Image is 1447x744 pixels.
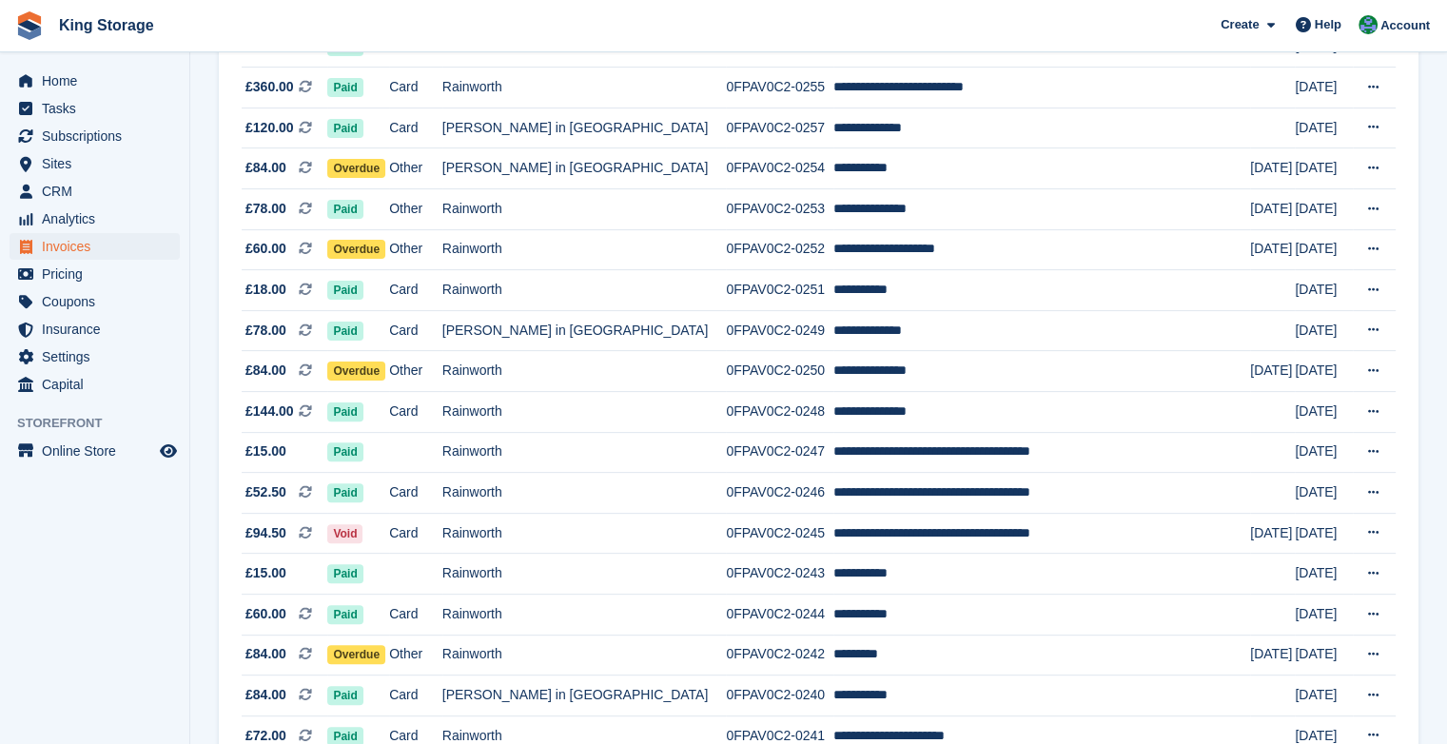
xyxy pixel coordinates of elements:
td: Other [389,351,442,392]
td: Other [389,189,442,230]
span: Paid [327,564,362,583]
td: 0FPAV0C2-0240 [726,675,833,716]
img: stora-icon-8386f47178a22dfd0bd8f6a31ec36ba5ce8667c1dd55bd0f319d3a0aa187defe.svg [15,11,44,40]
td: [DATE] [1295,635,1353,675]
span: £84.00 [245,644,286,664]
td: Card [389,473,442,514]
span: £60.00 [245,239,286,259]
td: Card [389,270,442,311]
a: menu [10,150,180,177]
span: £78.00 [245,199,286,219]
td: 0FPAV0C2-0251 [726,270,833,311]
td: Card [389,108,442,148]
span: £18.00 [245,280,286,300]
span: Home [42,68,156,94]
a: menu [10,178,180,205]
span: £120.00 [245,118,294,138]
td: 0FPAV0C2-0247 [726,432,833,473]
span: Paid [327,78,362,97]
span: Capital [42,371,156,398]
td: 0FPAV0C2-0249 [726,310,833,351]
td: [DATE] [1250,351,1295,392]
td: [PERSON_NAME] in [GEOGRAPHIC_DATA] [442,310,727,351]
td: Other [389,229,442,270]
span: £84.00 [245,685,286,705]
td: [DATE] [1295,148,1353,189]
td: 0FPAV0C2-0245 [726,513,833,554]
td: [DATE] [1295,594,1353,635]
td: Other [389,635,442,675]
td: [DATE] [1295,351,1353,392]
td: [DATE] [1295,392,1353,433]
td: [PERSON_NAME] in [GEOGRAPHIC_DATA] [442,148,727,189]
td: [PERSON_NAME] in [GEOGRAPHIC_DATA] [442,675,727,716]
img: John King [1359,15,1378,34]
td: Card [389,68,442,108]
td: Rainworth [442,513,727,554]
td: [DATE] [1250,229,1295,270]
td: [DATE] [1250,148,1295,189]
span: Paid [327,322,362,341]
td: Rainworth [442,351,727,392]
td: 0FPAV0C2-0243 [726,554,833,595]
td: Rainworth [442,392,727,433]
td: 0FPAV0C2-0250 [726,351,833,392]
span: Online Store [42,438,156,464]
a: menu [10,68,180,94]
td: [DATE] [1295,310,1353,351]
span: Coupons [42,288,156,315]
td: Card [389,310,442,351]
span: £60.00 [245,604,286,624]
span: Invoices [42,233,156,260]
td: Card [389,594,442,635]
td: Rainworth [442,68,727,108]
span: £15.00 [245,441,286,461]
td: Card [389,392,442,433]
td: [PERSON_NAME] in [GEOGRAPHIC_DATA] [442,108,727,148]
a: menu [10,206,180,232]
span: £78.00 [245,321,286,341]
a: menu [10,261,180,287]
span: Paid [327,686,362,705]
span: Settings [42,343,156,370]
td: [DATE] [1295,554,1353,595]
span: Create [1221,15,1259,34]
span: Help [1315,15,1341,34]
td: [DATE] [1295,675,1353,716]
td: [DATE] [1250,513,1295,554]
span: Overdue [327,645,385,664]
td: Card [389,513,442,554]
td: 0FPAV0C2-0255 [726,68,833,108]
span: Void [327,524,362,543]
td: Rainworth [442,554,727,595]
span: £84.00 [245,361,286,381]
td: 0FPAV0C2-0254 [726,148,833,189]
td: Rainworth [442,473,727,514]
a: menu [10,95,180,122]
a: menu [10,288,180,315]
td: 0FPAV0C2-0257 [726,108,833,148]
span: Paid [327,200,362,219]
span: Account [1380,16,1430,35]
span: Overdue [327,159,385,178]
span: Analytics [42,206,156,232]
span: Overdue [327,362,385,381]
span: Sites [42,150,156,177]
td: Rainworth [442,229,727,270]
td: 0FPAV0C2-0246 [726,473,833,514]
td: [DATE] [1250,635,1295,675]
span: CRM [42,178,156,205]
span: Insurance [42,316,156,343]
td: [DATE] [1295,229,1353,270]
span: Paid [327,119,362,138]
td: [DATE] [1295,432,1353,473]
a: King Storage [51,10,162,41]
td: 0FPAV0C2-0253 [726,189,833,230]
td: [DATE] [1295,68,1353,108]
span: Overdue [327,240,385,259]
span: Pricing [42,261,156,287]
span: Tasks [42,95,156,122]
a: menu [10,233,180,260]
a: menu [10,438,180,464]
td: 0FPAV0C2-0252 [726,229,833,270]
